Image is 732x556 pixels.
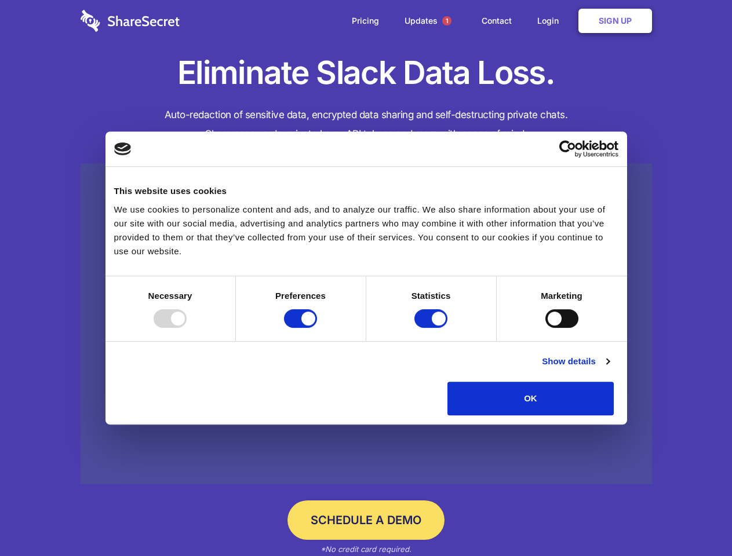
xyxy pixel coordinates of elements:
h1: Eliminate Slack Data Loss. [81,52,652,94]
div: We use cookies to personalize content and ads, and to analyze our traffic. We also share informat... [114,203,618,258]
button: OK [447,382,614,415]
strong: Preferences [275,291,326,301]
a: Sign Up [578,9,652,33]
div: This website uses cookies [114,184,618,198]
strong: Statistics [411,291,451,301]
img: logo-wordmark-white-trans-d4663122ce5f474addd5e946df7df03e33cb6a1c49d2221995e7729f52c070b2.svg [81,10,180,32]
span: 1 [442,16,451,25]
a: Pricing [340,3,391,39]
a: Wistia video thumbnail [81,163,652,485]
img: logo [114,142,132,155]
a: Schedule a Demo [287,500,445,540]
strong: Necessary [148,291,192,301]
a: Contact [470,3,523,39]
strong: Marketing [541,291,582,301]
em: *No credit card required. [321,544,411,554]
a: Usercentrics Cookiebot - opens in a new window [517,140,618,158]
h4: Auto-redaction of sensitive data, encrypted data sharing and self-destructing private chats. Shar... [81,105,652,144]
a: Show details [542,354,609,368]
a: Login [526,3,576,39]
